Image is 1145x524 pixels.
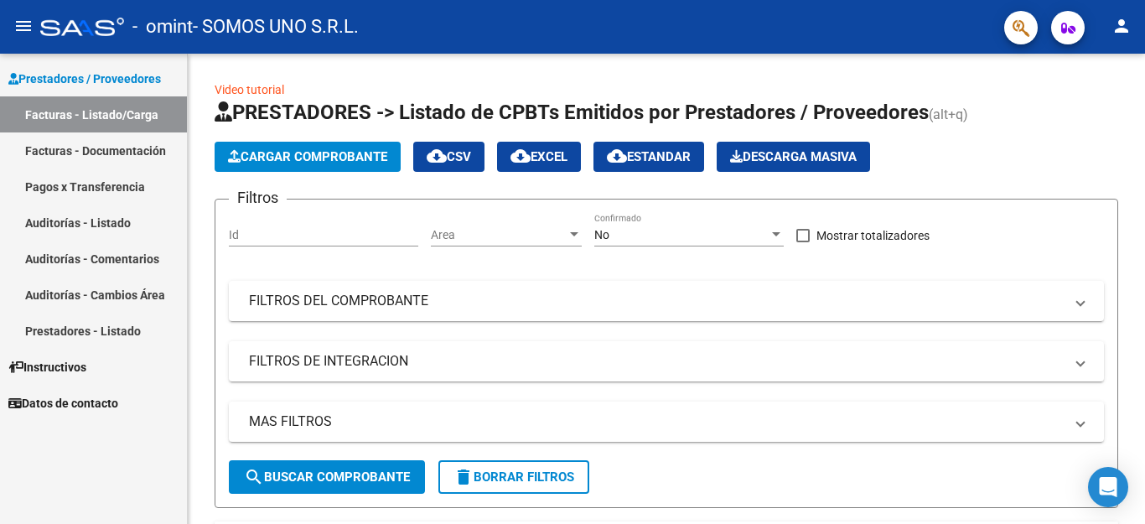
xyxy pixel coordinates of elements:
button: Buscar Comprobante [229,460,425,494]
mat-panel-title: MAS FILTROS [249,412,1064,431]
a: Video tutorial [215,83,284,96]
mat-expansion-panel-header: FILTROS DE INTEGRACION [229,341,1104,381]
span: Datos de contacto [8,394,118,412]
button: CSV [413,142,484,172]
h3: Filtros [229,186,287,210]
span: Buscar Comprobante [244,470,410,485]
button: Estandar [593,142,704,172]
mat-panel-title: FILTROS DE INTEGRACION [249,352,1064,371]
div: Open Intercom Messenger [1088,467,1128,507]
span: Prestadores / Proveedores [8,70,161,88]
mat-icon: delete [453,467,474,487]
app-download-masive: Descarga masiva de comprobantes (adjuntos) [717,142,870,172]
span: Estandar [607,149,691,164]
span: - omint [132,8,193,45]
span: - SOMOS UNO S.R.L. [193,8,359,45]
mat-icon: cloud_download [607,146,627,166]
mat-icon: cloud_download [510,146,531,166]
span: PRESTADORES -> Listado de CPBTs Emitidos por Prestadores / Proveedores [215,101,929,124]
span: Mostrar totalizadores [816,226,930,246]
span: Instructivos [8,358,86,376]
mat-expansion-panel-header: MAS FILTROS [229,402,1104,442]
span: (alt+q) [929,106,968,122]
mat-icon: cloud_download [427,146,447,166]
mat-icon: search [244,467,264,487]
span: CSV [427,149,471,164]
button: Borrar Filtros [438,460,589,494]
span: Cargar Comprobante [228,149,387,164]
mat-expansion-panel-header: FILTROS DEL COMPROBANTE [229,281,1104,321]
span: Descarga Masiva [730,149,857,164]
span: EXCEL [510,149,567,164]
button: EXCEL [497,142,581,172]
mat-panel-title: FILTROS DEL COMPROBANTE [249,292,1064,310]
button: Descarga Masiva [717,142,870,172]
span: Borrar Filtros [453,470,574,485]
mat-icon: menu [13,16,34,36]
span: No [594,228,609,241]
span: Area [431,228,567,242]
mat-icon: person [1111,16,1132,36]
button: Cargar Comprobante [215,142,401,172]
